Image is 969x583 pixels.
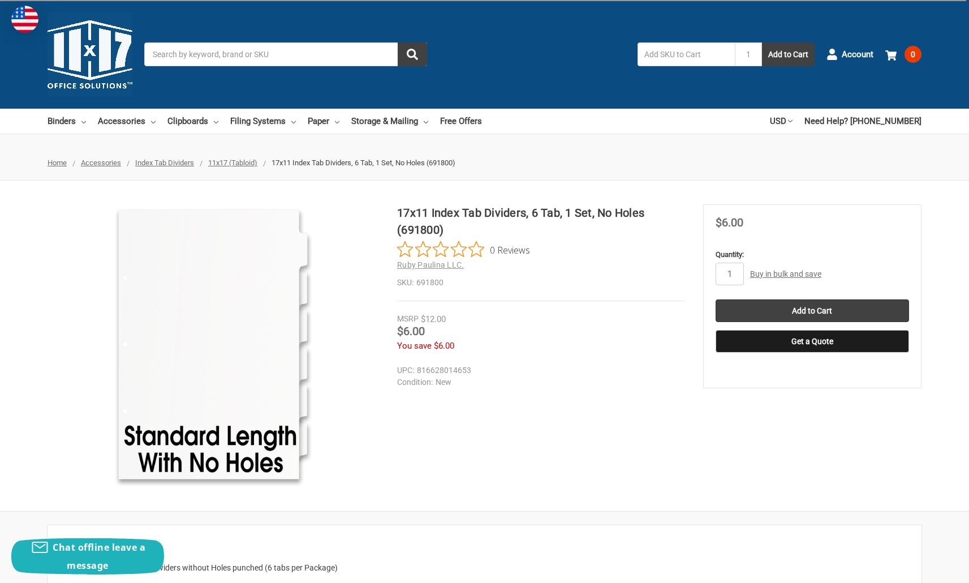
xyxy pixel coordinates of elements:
[804,109,921,134] a: Need Help? [PHONE_NUMBER]
[11,6,38,33] img: duty and tax information for United States
[842,48,873,61] span: Account
[208,158,257,167] a: 11x17 (Tabloid)
[826,40,873,69] a: Account
[885,40,921,69] a: 0
[716,249,909,260] label: Quantity:
[716,216,743,229] span: $6.00
[397,376,679,388] dd: New
[48,12,132,97] img: 11x17.com
[81,158,121,167] a: Accessories
[135,158,194,167] a: Index Tab Dividers
[905,46,921,63] span: 0
[716,330,909,353] button: Get a Quote
[167,109,218,134] a: Clipboards
[53,541,145,572] span: Chat offline leave a message
[397,365,414,376] dt: UPC:
[750,269,821,278] a: Buy in bulk and save
[397,277,414,289] dt: SKU:
[272,158,455,167] span: 17x11 Index Tab Dividers, 6 Tab, 1 Set, No Holes (691800)
[421,314,446,324] span: $12.00
[397,204,684,238] h1: 17x11 Index Tab Dividers, 6 Tab, 1 Set, No Holes (691800)
[308,109,339,134] a: Paper
[48,158,67,167] a: Home
[351,109,428,134] a: Storage & Mailing
[144,42,427,66] input: Search by keyword, brand or SKU
[59,562,910,574] div: Single Set 17x11 6 Tabbed Dividers without Holes punched (6 tabs per Package)
[397,241,530,258] button: Rated 0 out of 5 stars from 0 reviews. Jump to reviews.
[440,109,482,134] a: Free Offers
[397,313,419,325] div: MSRP
[876,552,969,583] iframe: Google Customer Reviews
[716,299,909,322] input: Add to Cart
[11,538,164,575] button: Chat offline leave a message
[490,241,530,258] span: 0 Reviews
[397,324,425,338] span: $6.00
[397,277,684,289] dd: 691800
[59,537,910,554] h2: Description
[397,260,464,269] a: Ruby Paulina LLC.
[98,109,156,134] a: Accessories
[72,204,355,487] img: Single Set 17x11 6 Tabbed Dividers without Holes (6 per Package)
[638,42,735,66] input: Add SKU to Cart
[230,109,296,134] a: Filing Systems
[397,376,433,388] dt: Condition:
[48,109,86,134] a: Binders
[397,365,679,376] dd: 816628014653
[397,341,432,351] span: You save
[434,341,454,351] span: $6.00
[762,42,815,66] button: Add to Cart
[770,109,793,134] a: USD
